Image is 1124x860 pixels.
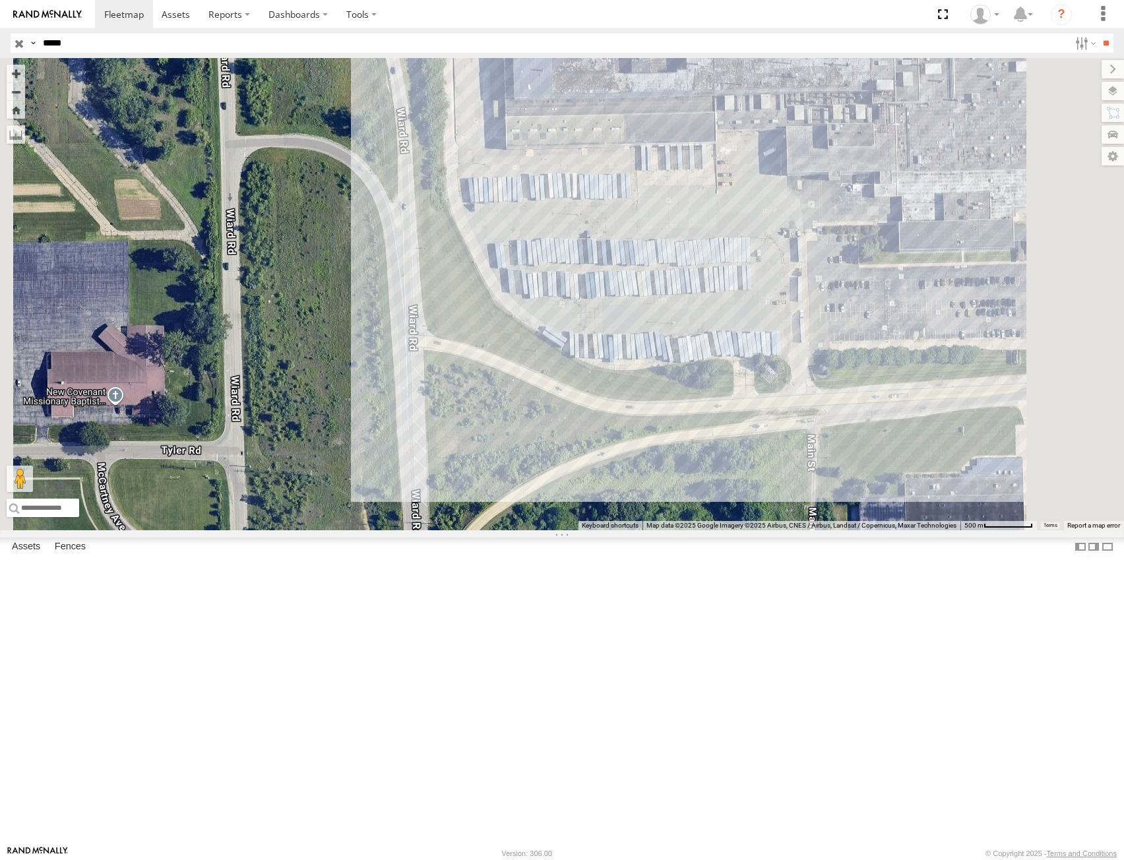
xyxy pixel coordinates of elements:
[7,466,33,492] button: Drag Pegman onto the map to open Street View
[985,849,1117,857] div: © Copyright 2025 -
[960,521,1037,530] button: Map Scale: 500 m per 71 pixels
[7,125,25,144] label: Measure
[1044,523,1057,528] a: Terms (opens in new tab)
[502,849,552,857] div: Version: 306.00
[1087,537,1100,557] label: Dock Summary Table to the Right
[7,847,68,860] a: Visit our Website
[646,522,956,529] span: Map data ©2025 Google Imagery ©2025 Airbus, CNES / Airbus, Landsat / Copernicus, Maxar Technologies
[582,521,639,530] button: Keyboard shortcuts
[1067,522,1120,529] a: Report a map error
[7,101,25,119] button: Zoom Home
[7,82,25,101] button: Zoom out
[7,65,25,82] button: Zoom in
[1101,537,1114,557] label: Hide Summary Table
[1102,147,1124,166] label: Map Settings
[1074,537,1087,557] label: Dock Summary Table to the Left
[964,522,983,529] span: 500 m
[28,34,38,53] label: Search Query
[1051,4,1072,25] i: ?
[966,5,1004,24] div: Miky Transport
[1047,849,1117,857] a: Terms and Conditions
[5,537,47,556] label: Assets
[48,537,92,556] label: Fences
[13,10,82,19] img: rand-logo.svg
[1070,34,1098,53] label: Search Filter Options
